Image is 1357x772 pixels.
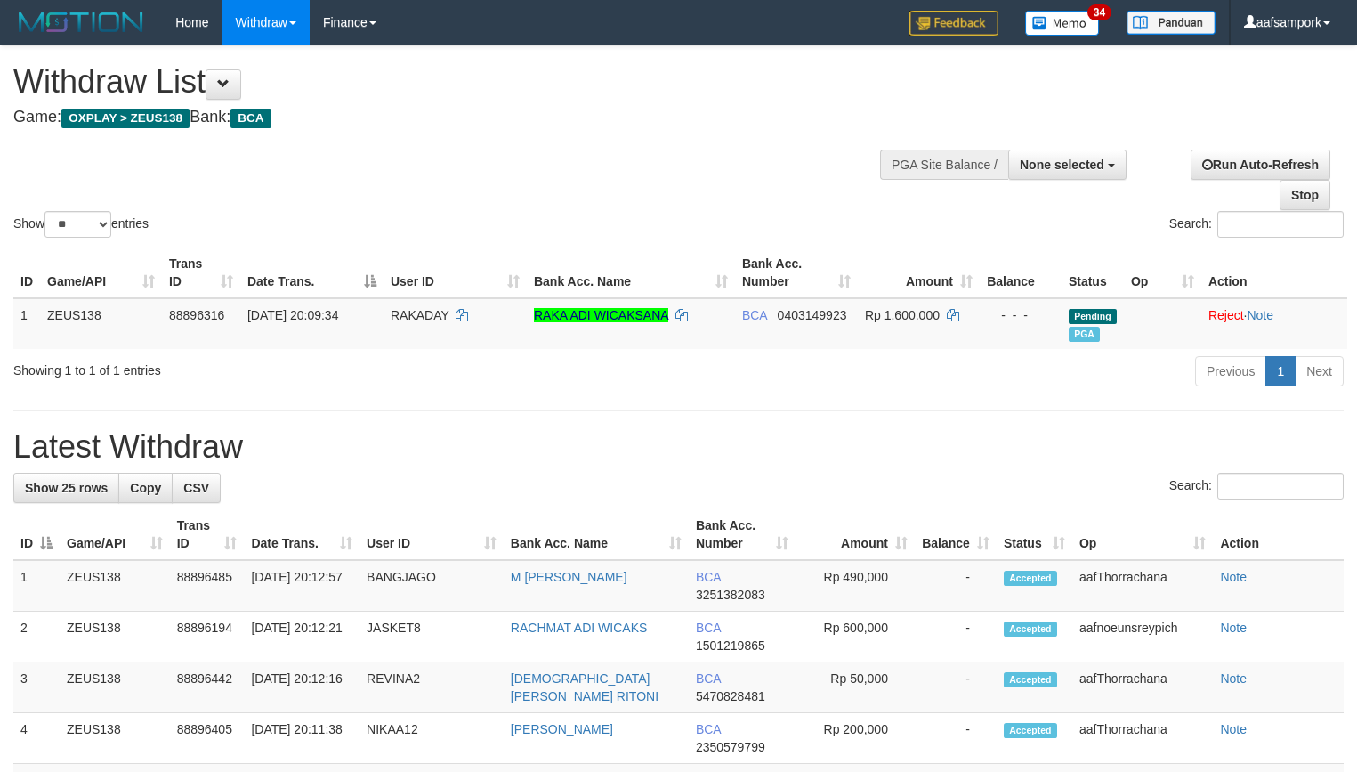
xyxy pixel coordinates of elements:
[696,671,721,686] span: BCA
[391,308,449,322] span: RAKADAY
[384,248,527,298] th: User ID: activate to sort column ascending
[527,248,735,298] th: Bank Acc. Name: activate to sort column ascending
[696,588,765,602] span: Copy 3251382083 to clipboard
[1020,158,1104,172] span: None selected
[742,308,767,322] span: BCA
[696,689,765,703] span: Copy 5470828481 to clipboard
[696,638,765,653] span: Copy 1501219865 to clipboard
[696,570,721,584] span: BCA
[1008,150,1127,180] button: None selected
[44,211,111,238] select: Showentries
[915,560,997,612] td: -
[1069,309,1117,324] span: Pending
[534,308,668,322] a: RAKA ADI WICAKSANA
[170,713,245,764] td: 88896405
[170,662,245,713] td: 88896442
[1124,248,1201,298] th: Op: activate to sort column ascending
[796,560,915,612] td: Rp 490,000
[915,509,997,560] th: Balance: activate to sort column ascending
[247,308,338,322] span: [DATE] 20:09:34
[796,713,915,764] td: Rp 200,000
[778,308,847,322] span: Copy 0403149923 to clipboard
[1069,327,1100,342] span: Marked by aafnoeunsreypich
[1247,308,1273,322] a: Note
[1072,662,1213,713] td: aafThorrachana
[359,560,504,612] td: BANGJAGO
[60,612,170,662] td: ZEUS138
[1201,298,1347,349] td: ·
[13,109,887,126] h4: Game: Bank:
[13,9,149,36] img: MOTION_logo.png
[1072,560,1213,612] td: aafThorrachana
[865,308,940,322] span: Rp 1.600.000
[1220,671,1247,686] a: Note
[1220,570,1247,584] a: Note
[13,473,119,503] a: Show 25 rows
[244,612,359,662] td: [DATE] 20:12:21
[1072,509,1213,560] th: Op: activate to sort column ascending
[1220,621,1247,635] a: Note
[1191,150,1330,180] a: Run Auto-Refresh
[1072,612,1213,662] td: aafnoeunsreypich
[60,560,170,612] td: ZEUS138
[1087,4,1111,20] span: 34
[1004,622,1057,637] span: Accepted
[735,248,858,298] th: Bank Acc. Number: activate to sort column ascending
[1195,356,1266,386] a: Previous
[183,481,209,495] span: CSV
[170,509,245,560] th: Trans ID: activate to sort column ascending
[1025,11,1100,36] img: Button%20Memo.svg
[1217,211,1344,238] input: Search:
[170,612,245,662] td: 88896194
[240,248,384,298] th: Date Trans.: activate to sort column descending
[915,713,997,764] td: -
[244,713,359,764] td: [DATE] 20:11:38
[1072,713,1213,764] td: aafThorrachana
[796,509,915,560] th: Amount: activate to sort column ascending
[1201,248,1347,298] th: Action
[162,248,240,298] th: Trans ID: activate to sort column ascending
[880,150,1008,180] div: PGA Site Balance /
[359,509,504,560] th: User ID: activate to sort column ascending
[25,481,108,495] span: Show 25 rows
[13,248,40,298] th: ID
[61,109,190,128] span: OXPLAY > ZEUS138
[1220,722,1247,736] a: Note
[13,64,887,100] h1: Withdraw List
[504,509,689,560] th: Bank Acc. Name: activate to sort column ascending
[60,509,170,560] th: Game/API: activate to sort column ascending
[60,662,170,713] td: ZEUS138
[13,612,60,662] td: 2
[511,570,627,584] a: M [PERSON_NAME]
[359,713,504,764] td: NIKAA12
[511,621,648,635] a: RACHMAT ADI WICAKS
[997,509,1072,560] th: Status: activate to sort column ascending
[40,248,162,298] th: Game/API: activate to sort column ascending
[980,248,1062,298] th: Balance
[172,473,221,503] a: CSV
[13,560,60,612] td: 1
[511,671,658,703] a: [DEMOGRAPHIC_DATA][PERSON_NAME] RITONI
[1208,308,1244,322] a: Reject
[359,612,504,662] td: JASKET8
[169,308,224,322] span: 88896316
[244,509,359,560] th: Date Trans.: activate to sort column ascending
[1213,509,1344,560] th: Action
[118,473,173,503] a: Copy
[1265,356,1296,386] a: 1
[511,722,613,736] a: [PERSON_NAME]
[858,248,980,298] th: Amount: activate to sort column ascending
[796,612,915,662] td: Rp 600,000
[1280,180,1330,210] a: Stop
[244,662,359,713] td: [DATE] 20:12:16
[13,509,60,560] th: ID: activate to sort column descending
[987,306,1054,324] div: - - -
[1004,723,1057,738] span: Accepted
[696,740,765,754] span: Copy 2350579799 to clipboard
[696,722,721,736] span: BCA
[1169,211,1344,238] label: Search:
[40,298,162,349] td: ZEUS138
[170,560,245,612] td: 88896485
[1004,571,1057,586] span: Accepted
[244,560,359,612] td: [DATE] 20:12:57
